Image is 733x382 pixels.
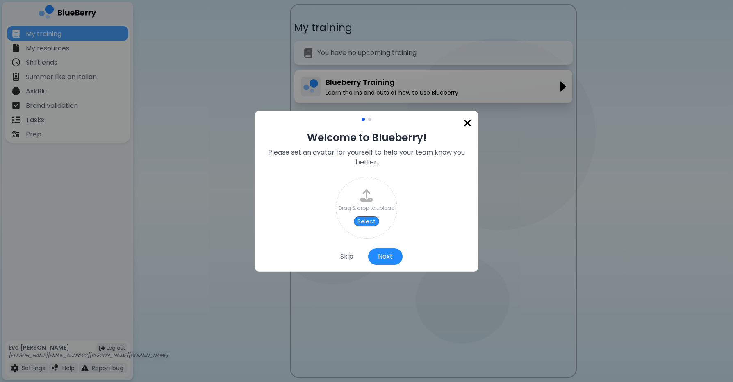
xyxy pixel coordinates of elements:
[368,248,403,265] button: Next
[339,205,395,211] div: Drag & drop to upload
[360,189,373,202] img: upload
[262,131,471,144] p: Welcome to Blueberry!
[330,248,363,265] button: Skip
[463,118,471,129] img: close icon
[262,148,471,167] p: Please set an avatar for yourself to help your team know you better.
[354,216,379,226] button: Select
